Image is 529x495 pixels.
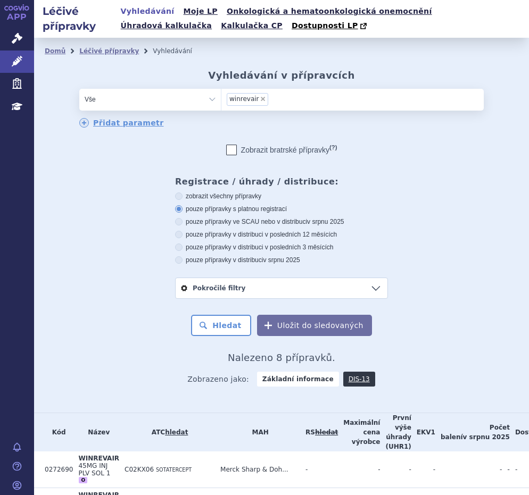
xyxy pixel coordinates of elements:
[228,352,335,363] span: Nalezeno 8 přípravků.
[176,278,387,298] a: Pokročilé filtry
[435,451,502,488] td: -
[156,467,192,473] span: SOTATERCEPT
[153,43,206,59] li: Vyhledávání
[79,477,87,483] div: O
[187,372,249,387] span: Zobrazeno jako:
[34,4,118,33] h2: Léčivé přípravky
[435,413,510,451] th: Počet balení
[78,455,119,462] span: WINREVAIR
[315,429,338,436] a: vyhledávání neobsahuje žádnou platnou referenční skupinu
[229,95,259,103] span: winrevair
[224,4,435,19] a: Onkologická a hematoonkologická onemocnění
[45,47,65,55] a: Domů
[307,218,344,225] span: v srpnu 2025
[118,4,178,19] a: Vyhledávání
[118,19,216,33] a: Úhradová kalkulačka
[315,429,338,436] del: hledat
[73,413,119,451] th: Název
[380,451,411,488] td: -
[270,93,275,104] input: winrevair
[79,47,139,55] a: Léčivé přípravky
[175,230,388,239] label: pouze přípravky v distribuci v posledních 12 měsících
[257,315,372,336] button: Uložit do sledovaných
[191,315,251,336] button: Hledat
[39,451,73,488] td: 0272690
[165,429,188,436] a: hledat
[78,462,110,477] span: 45MG INJ PLV SOL 1
[215,451,300,488] td: Merck Sharp & Doh...
[263,256,300,264] span: v srpnu 2025
[260,96,266,102] span: ×
[411,451,435,488] td: -
[502,451,510,488] td: -
[300,451,338,488] td: -
[218,19,286,33] a: Kalkulačka CP
[292,21,358,30] span: Dostupnosti LP
[180,4,221,19] a: Moje LP
[208,70,354,81] h2: Vyhledávání v přípravcích
[288,19,372,33] a: Dostupnosti LP
[338,451,380,488] td: -
[338,413,380,451] th: Maximální cena výrobce
[175,256,388,264] label: pouze přípravky v distribuci
[79,118,164,128] a: Přidat parametr
[175,217,388,226] label: pouze přípravky ve SCAU nebo v distribuci
[343,372,375,387] a: DIS-13
[175,192,388,200] label: zobrazit všechny přípravky
[257,372,339,387] strong: Základní informace
[300,413,338,451] th: RS
[175,205,388,213] label: pouze přípravky s platnou registrací
[39,413,73,451] th: Kód
[119,413,215,451] th: ATC
[215,413,300,451] th: MAH
[175,177,388,187] h3: Registrace / úhrady / distribuce:
[380,413,411,451] th: První výše úhrady (UHR1)
[411,413,435,451] th: EKV1
[125,466,154,473] span: C02KX06
[463,433,510,441] span: v srpnu 2025
[329,144,337,151] abbr: (?)
[175,243,388,251] label: pouze přípravky v distribuci v posledních 3 měsících
[226,145,337,155] label: Zobrazit bratrské přípravky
